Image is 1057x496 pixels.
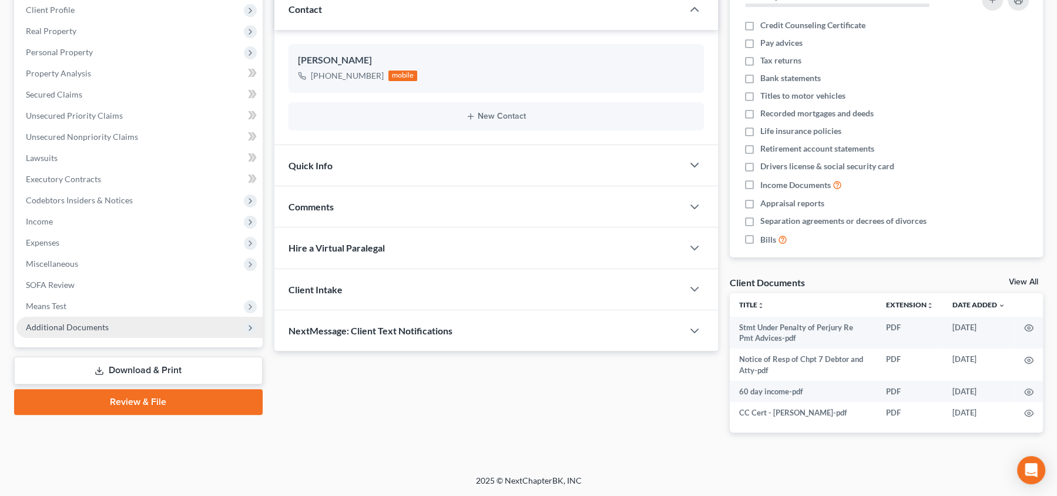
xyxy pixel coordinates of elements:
[194,475,864,496] div: 2025 © NextChapterBK, INC
[26,153,58,163] span: Lawsuits
[1017,456,1045,484] div: Open Intercom Messenger
[943,317,1015,349] td: [DATE]
[760,143,874,155] span: Retirement account statements
[760,215,927,227] span: Separation agreements or decrees of divorces
[760,108,874,119] span: Recorded mortgages and deeds
[288,325,452,336] span: NextMessage: Client Text Notifications
[14,357,263,384] a: Download & Print
[26,280,75,290] span: SOFA Review
[730,402,877,423] td: CC Cert - [PERSON_NAME]-pdf
[298,112,694,121] button: New Contact
[26,237,59,247] span: Expenses
[1009,278,1038,286] a: View All
[16,84,263,105] a: Secured Claims
[760,179,831,191] span: Income Documents
[26,26,76,36] span: Real Property
[998,302,1005,309] i: expand_more
[877,348,943,381] td: PDF
[760,19,865,31] span: Credit Counseling Certificate
[288,201,334,212] span: Comments
[757,302,764,309] i: unfold_more
[388,71,418,81] div: mobile
[760,197,824,209] span: Appraisal reports
[26,195,133,205] span: Codebtors Insiders & Notices
[16,148,263,169] a: Lawsuits
[739,300,764,309] a: Titleunfold_more
[16,274,263,296] a: SOFA Review
[760,90,845,102] span: Titles to motor vehicles
[288,160,333,171] span: Quick Info
[26,301,66,311] span: Means Test
[730,348,877,381] td: Notice of Resp of Chpt 7 Debtor and Atty-pdf
[14,389,263,415] a: Review & File
[943,348,1015,381] td: [DATE]
[760,37,803,49] span: Pay advices
[26,322,109,332] span: Additional Documents
[26,216,53,226] span: Income
[730,317,877,349] td: Stmt Under Penalty of Perjury Re Pmt Advices-pdf
[16,63,263,84] a: Property Analysis
[877,402,943,423] td: PDF
[288,4,322,15] span: Contact
[26,89,82,99] span: Secured Claims
[877,381,943,402] td: PDF
[26,174,101,184] span: Executory Contracts
[288,242,385,253] span: Hire a Virtual Paralegal
[760,125,841,137] span: Life insurance policies
[26,47,93,57] span: Personal Property
[760,72,821,84] span: Bank statements
[760,55,801,66] span: Tax returns
[760,234,776,246] span: Bills
[16,169,263,190] a: Executory Contracts
[877,317,943,349] td: PDF
[26,110,123,120] span: Unsecured Priority Claims
[311,70,384,82] div: [PHONE_NUMBER]
[943,381,1015,402] td: [DATE]
[952,300,1005,309] a: Date Added expand_more
[943,402,1015,423] td: [DATE]
[26,68,91,78] span: Property Analysis
[730,381,877,402] td: 60 day income-pdf
[26,259,78,269] span: Miscellaneous
[288,284,343,295] span: Client Intake
[760,160,894,172] span: Drivers license & social security card
[927,302,934,309] i: unfold_more
[16,126,263,148] a: Unsecured Nonpriority Claims
[730,276,805,289] div: Client Documents
[26,5,75,15] span: Client Profile
[26,132,138,142] span: Unsecured Nonpriority Claims
[298,53,694,68] div: [PERSON_NAME]
[886,300,934,309] a: Extensionunfold_more
[16,105,263,126] a: Unsecured Priority Claims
